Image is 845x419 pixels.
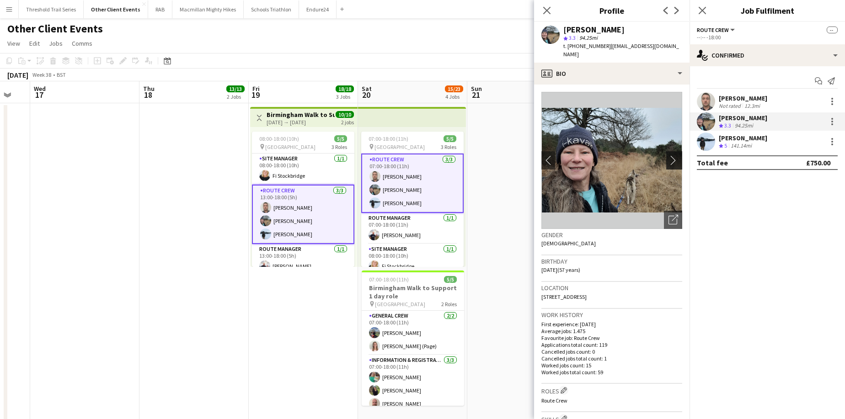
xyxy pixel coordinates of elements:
span: 18/18 [336,85,354,92]
button: Macmillan Mighty Hikes [172,0,244,18]
span: 21 [470,90,482,100]
a: View [4,37,24,49]
span: Sun [471,85,482,93]
h3: Gender [541,231,682,239]
h3: Birmingham Walk to Support 1 day role [362,284,464,300]
span: Route Crew [697,27,729,33]
div: [PERSON_NAME] [719,94,767,102]
span: Thu [143,85,155,93]
div: 3 Jobs [336,93,353,100]
h3: Location [541,284,682,292]
span: 18 [142,90,155,100]
span: 2 Roles [441,301,457,308]
span: [DATE] (57 years) [541,266,580,273]
div: 4 Jobs [445,93,463,100]
span: 15/23 [445,85,463,92]
app-job-card: 08:00-18:00 (10h)5/5 [GEOGRAPHIC_DATA]3 RolesSite Manager1/108:00-18:00 (10h)Fi StockbridgeRoute ... [252,132,354,267]
span: 3 Roles [441,143,456,150]
app-card-role: Site Manager1/108:00-18:00 (10h)Fi Stockbridge [252,154,354,185]
span: Fri [252,85,260,93]
span: 5/5 [444,135,456,142]
span: 17 [32,90,46,100]
span: 07:00-18:00 (11h) [369,276,409,283]
span: [GEOGRAPHIC_DATA] [374,143,425,150]
p: Applications total count: 119 [541,341,682,348]
span: Sat [362,85,372,93]
div: 12.3mi [743,102,762,109]
span: 94.25mi [578,34,599,41]
span: View [7,39,20,48]
h3: Profile [534,5,690,16]
app-card-role: Information & registration crew3/307:00-18:00 (11h)[PERSON_NAME][PERSON_NAME][PERSON_NAME] [362,355,464,413]
div: [PERSON_NAME] [563,26,625,34]
div: [DATE] [7,70,28,80]
span: 5 [724,142,727,149]
app-job-card: 07:00-18:00 (11h)5/5 [GEOGRAPHIC_DATA]3 RolesRoute Crew3/307:00-18:00 (11h)[PERSON_NAME][PERSON_N... [361,132,464,267]
span: 07:00-18:00 (11h) [369,135,408,142]
span: [GEOGRAPHIC_DATA] [265,143,316,150]
span: Wed [34,85,46,93]
span: [STREET_ADDRESS] [541,293,587,300]
app-card-role: Route Crew3/313:00-18:00 (5h)[PERSON_NAME][PERSON_NAME][PERSON_NAME] [252,185,354,244]
a: Edit [26,37,43,49]
img: Crew avatar or photo [541,92,682,229]
h3: Birthday [541,257,682,265]
app-card-role: Route Manager1/113:00-18:00 (5h)[PERSON_NAME] [252,244,354,275]
span: 5/5 [334,135,347,142]
span: 10/10 [336,111,354,118]
p: Average jobs: 1.475 [541,328,682,334]
span: t. [PHONE_NUMBER] [563,42,611,49]
div: [PERSON_NAME] [719,114,767,122]
span: 08:00-18:00 (10h) [259,135,299,142]
h3: Roles [541,386,682,395]
span: 13/13 [226,85,245,92]
button: Schools Triathlon [244,0,299,18]
p: Cancelled jobs total count: 1 [541,355,682,362]
span: Comms [72,39,92,48]
span: [DEMOGRAPHIC_DATA] [541,240,596,247]
app-card-role: Route Crew3/307:00-18:00 (11h)[PERSON_NAME][PERSON_NAME][PERSON_NAME] [361,154,464,213]
div: 141.14mi [729,142,754,150]
span: | [EMAIL_ADDRESS][DOMAIN_NAME] [563,42,679,58]
div: Bio [534,63,690,85]
span: Jobs [49,39,63,48]
div: [PERSON_NAME] [719,134,767,142]
p: First experience: [DATE] [541,321,682,328]
span: Week 38 [30,71,53,78]
button: Threshold Trail Series [19,0,84,18]
app-card-role: Route Manager1/107:00-18:00 (11h)[PERSON_NAME] [361,213,464,244]
app-card-role: Site Manager1/108:00-18:00 (10h)Fi Stockbridge [361,244,464,275]
div: £750.00 [806,158,830,167]
button: Other Client Events [84,0,148,18]
button: Route Crew [697,27,736,33]
h3: Birmingham Walk to Support 2 day role [267,111,335,119]
span: Route Crew [541,397,567,404]
div: Not rated [719,102,743,109]
app-card-role: General Crew2/207:00-18:00 (11h)[PERSON_NAME][PERSON_NAME] (Page) [362,311,464,355]
div: 2 jobs [341,118,354,126]
div: 94.25mi [733,122,755,130]
h1: Other Client Events [7,22,103,36]
a: Comms [68,37,96,49]
span: [GEOGRAPHIC_DATA] [375,301,425,308]
span: -- [827,27,838,33]
p: Favourite job: Route Crew [541,334,682,341]
span: 3.3 [724,122,731,129]
h3: Job Fulfilment [690,5,845,16]
div: Total fee [697,158,728,167]
p: Worked jobs total count: 59 [541,369,682,376]
app-job-card: 07:00-18:00 (11h)5/5Birmingham Walk to Support 1 day role [GEOGRAPHIC_DATA]2 RolesGeneral Crew2/2... [362,270,464,406]
div: --:-- -18:00 [697,34,838,41]
span: Edit [29,39,40,48]
p: Cancelled jobs count: 0 [541,348,682,355]
a: Jobs [45,37,66,49]
div: [DATE] → [DATE] [267,119,335,126]
div: Confirmed [690,44,845,66]
button: Endure24 [299,0,337,18]
button: RAB [148,0,172,18]
span: 3.3 [569,34,576,41]
p: Worked jobs count: 15 [541,362,682,369]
